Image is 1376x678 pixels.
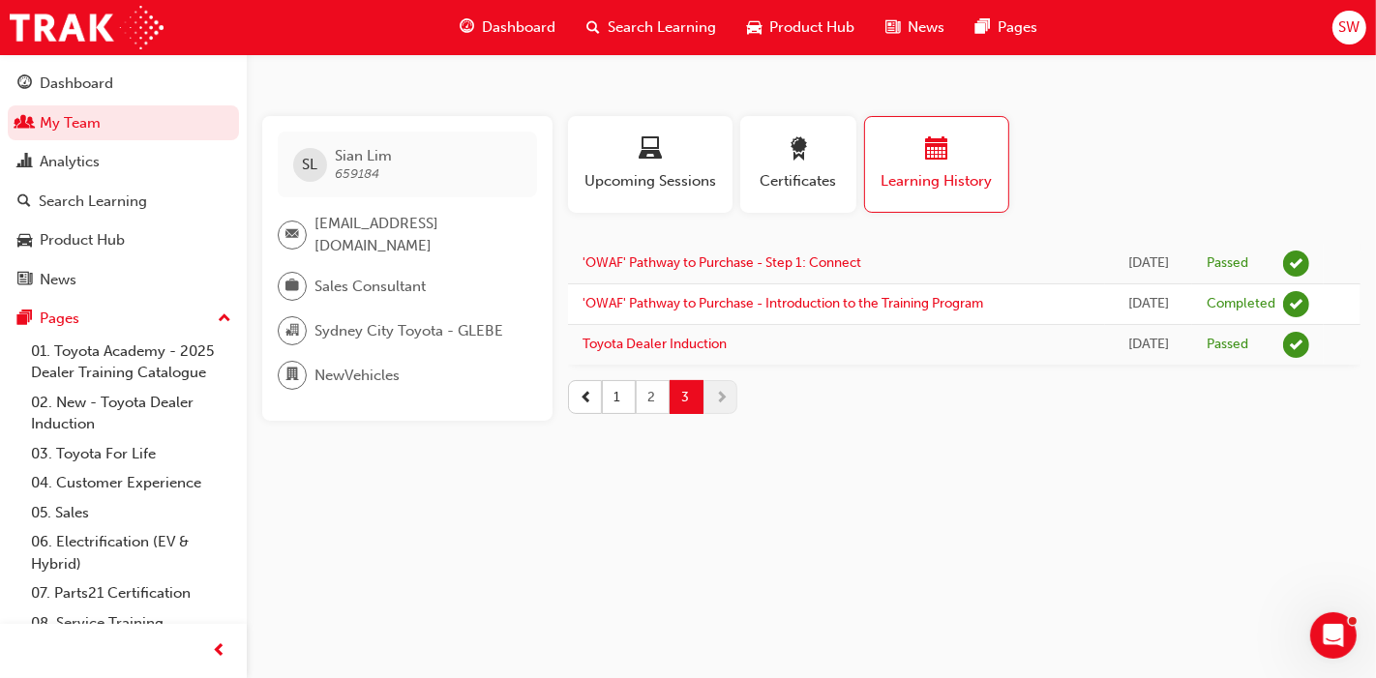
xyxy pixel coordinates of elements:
button: Upcoming Sessions [568,116,733,213]
span: guage-icon [460,15,474,40]
span: News [908,16,944,39]
a: 06. Electrification (EV & Hybrid) [23,527,239,578]
button: 2 [636,380,670,414]
button: 1 [602,380,636,414]
div: Search Learning [39,191,147,213]
div: Passed [1207,254,1248,273]
a: 07. Parts21 Certification [23,578,239,608]
span: news-icon [885,15,900,40]
button: Pages [8,301,239,337]
span: calendar-icon [925,137,948,163]
span: Upcoming Sessions [583,170,718,192]
div: Product Hub [40,229,125,251]
span: organisation-icon [285,318,299,343]
span: Product Hub [769,16,854,39]
button: DashboardMy TeamAnalyticsSearch LearningProduct HubNews [8,62,239,301]
span: 659184 [335,165,379,182]
button: Learning History [864,116,1009,213]
span: Sales Consultant [314,276,426,298]
span: Search Learning [608,16,716,39]
div: Dashboard [40,73,113,95]
span: up-icon [218,307,231,332]
a: News [8,262,239,298]
span: NewVehicles [314,365,400,387]
div: Sat May 10 2025 12:00:45 GMT+1000 (Australian Eastern Standard Time) [1120,334,1178,356]
a: news-iconNews [870,8,960,47]
a: car-iconProduct Hub [732,8,870,47]
a: Analytics [8,144,239,180]
span: SW [1338,16,1360,39]
a: My Team [8,105,239,141]
button: next-icon [703,380,737,414]
a: 02. New - Toyota Dealer Induction [23,388,239,439]
span: Certificates [755,170,842,192]
span: prev-icon [580,387,593,407]
div: Analytics [40,151,100,173]
div: Sat May 10 2025 13:16:07 GMT+1000 (Australian Eastern Standard Time) [1120,293,1178,315]
span: email-icon [285,222,299,248]
a: Search Learning [8,184,239,220]
div: Pages [40,308,79,330]
a: Toyota Dealer Induction [583,336,727,352]
span: department-icon [285,363,299,388]
button: prev-icon [568,380,602,414]
a: Product Hub [8,222,239,258]
span: Sian Lim [335,147,392,164]
div: Sat May 10 2025 13:48:11 GMT+1000 (Australian Eastern Standard Time) [1120,252,1178,275]
span: car-icon [747,15,762,40]
span: learningRecordVerb_PASS-icon [1283,332,1309,358]
span: learningRecordVerb_PASS-icon [1283,251,1309,277]
iframe: Intercom live chat [1310,612,1357,659]
a: 04. Customer Experience [23,468,239,498]
div: Completed [1207,295,1275,313]
span: chart-icon [17,154,32,171]
img: Trak [10,6,164,49]
span: Learning History [880,170,994,192]
span: learningRecordVerb_COMPLETE-icon [1283,291,1309,317]
div: News [40,269,76,291]
span: pages-icon [17,310,32,328]
span: news-icon [17,272,32,289]
div: Passed [1207,336,1248,354]
span: guage-icon [17,75,32,93]
a: 01. Toyota Academy - 2025 Dealer Training Catalogue [23,337,239,388]
span: Sydney City Toyota - GLEBE [314,320,503,342]
a: search-iconSearch Learning [571,8,732,47]
a: guage-iconDashboard [444,8,571,47]
span: prev-icon [213,639,227,663]
span: car-icon [17,232,32,250]
span: pages-icon [975,15,990,40]
span: next-icon [715,387,729,407]
button: Certificates [740,116,856,213]
span: award-icon [787,137,810,163]
a: 'OWAF' Pathway to Purchase - Introduction to the Training Program [583,295,983,311]
span: search-icon [586,15,600,40]
span: Dashboard [482,16,555,39]
a: Dashboard [8,66,239,102]
span: Pages [998,16,1037,39]
a: 05. Sales [23,498,239,528]
span: [EMAIL_ADDRESS][DOMAIN_NAME] [314,213,522,256]
span: people-icon [17,115,32,133]
a: 08. Service Training [23,608,239,638]
span: search-icon [17,193,31,211]
button: 3 [670,380,703,414]
span: SL [303,154,318,176]
span: briefcase-icon [285,274,299,299]
button: SW [1332,11,1366,44]
a: 03. Toyota For Life [23,439,239,469]
a: 'OWAF' Pathway to Purchase - Step 1: Connect [583,254,861,271]
a: pages-iconPages [960,8,1053,47]
span: laptop-icon [639,137,662,163]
